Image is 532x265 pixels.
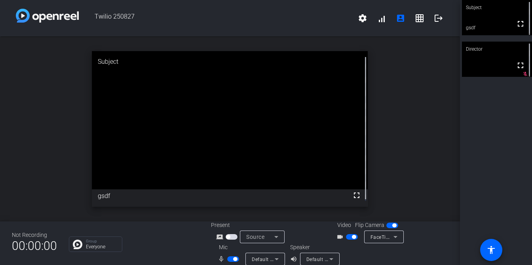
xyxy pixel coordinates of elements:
p: Group [86,239,118,243]
span: 00:00:00 [12,236,57,255]
mat-icon: screen_share_outline [216,232,226,242]
div: Subject [92,51,368,72]
div: Speaker [290,243,338,252]
div: Not Recording [12,231,57,239]
mat-icon: settings [358,13,367,23]
p: Everyone [86,244,118,249]
mat-icon: accessibility [486,245,496,255]
mat-icon: fullscreen [516,19,525,29]
span: Twilio 250827 [79,9,353,28]
span: Source [246,234,264,240]
div: Mic [211,243,290,252]
mat-icon: volume_up [290,254,300,264]
button: signal_cellular_alt [372,9,391,28]
span: Default - AB13X USB Audio (0624:3d3f) [306,256,398,262]
span: Video [337,221,351,229]
span: Default - External Microphone (Built-in) [252,256,342,262]
img: Chat Icon [73,240,82,249]
mat-icon: logout [434,13,443,23]
span: FaceTime HD Camera (D288:[DATE]) [370,234,455,240]
mat-icon: videocam_outline [336,232,346,242]
div: Director [462,42,532,57]
mat-icon: grid_on [415,13,424,23]
mat-icon: fullscreen [352,191,361,200]
span: Flip Camera [355,221,384,229]
div: Present [211,221,290,229]
mat-icon: account_box [396,13,405,23]
img: white-gradient.svg [16,9,79,23]
mat-icon: mic_none [218,254,227,264]
mat-icon: fullscreen [516,61,525,70]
